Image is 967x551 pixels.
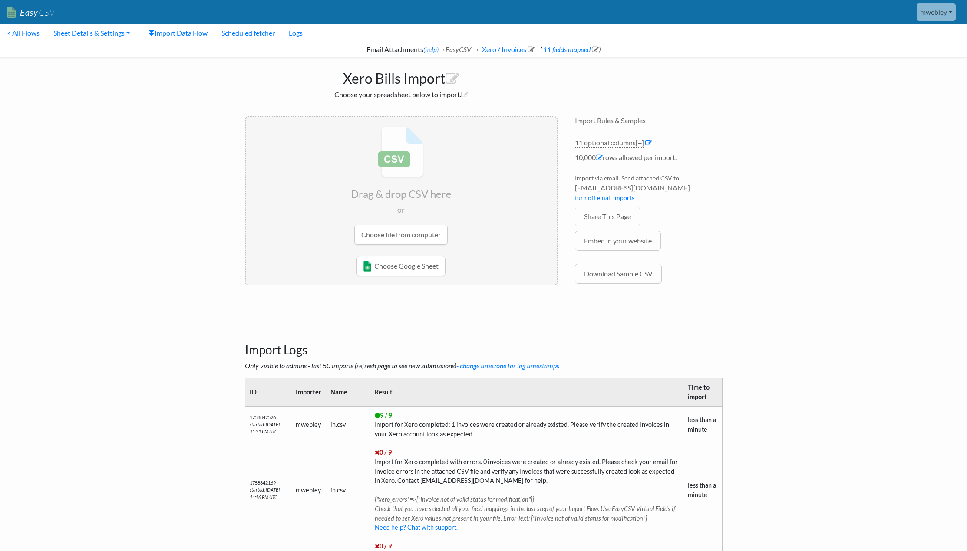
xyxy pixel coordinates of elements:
a: mwebley [917,3,956,21]
th: ID [245,378,291,406]
td: 1758842526 [245,406,291,443]
td: mwebley [291,443,326,537]
span: ( ) [540,45,601,53]
td: Import for Xero completed with errors. 0 invoices were created or already existed. Please check y... [370,443,683,537]
span: Check that you have selected all your field mappings in the last step of your Import Flow. Use Ea... [375,505,675,522]
th: Time to import [683,378,722,406]
span: [+] [636,138,644,147]
i: started: [DATE] 11:16 PM UTC [250,487,280,500]
a: Need help? Chat with support. [375,524,458,531]
span: 0 / 9 [375,542,392,550]
a: Embed in your website [575,231,661,251]
span: 9 / 9 [375,412,392,419]
span: CSV [38,7,55,18]
a: Download Sample CSV [575,264,662,284]
td: 1758842169 [245,443,291,537]
th: Importer [291,378,326,406]
a: Choose Google Sheet [356,256,446,276]
td: less than a minute [683,406,722,443]
span: [EMAIL_ADDRESS][DOMAIN_NAME] [575,183,723,193]
td: less than a minute [683,443,722,537]
li: 10,000 rows allowed per import. [575,152,723,167]
a: Logs [282,24,310,42]
a: 11 fields mapped [542,45,599,53]
h1: Xero Bills Import [245,66,558,87]
span: 0 / 9 [375,449,392,456]
a: Share This Page [575,207,640,226]
a: Xero / Invoices [481,45,535,53]
a: EasyCSV [7,3,55,21]
td: mwebley [291,406,326,443]
td: Import for Xero completed: 1 invoices were created or already existed. Please verify the created ... [370,406,683,443]
td: in.csv [326,406,370,443]
a: Scheduled fetcher [215,24,282,42]
h4: Import Rules & Samples [575,116,723,125]
i: EasyCSV → [446,45,479,53]
td: in.csv [326,443,370,537]
h3: Import Logs [245,321,723,357]
h2: Choose your spreadsheet below to import. [245,90,558,98]
a: (help) [423,46,439,53]
a: turn off email imports [575,194,634,201]
span: {"xero_errors"=>["Invoice not of valid status for modification"]} [375,495,534,503]
a: 11 optional columns[+] [575,138,644,148]
li: Import via email. Send attached CSV to: [575,174,723,207]
th: Result [370,378,683,406]
a: - change timezone for log timestamps [456,361,559,370]
a: Import Data Flow [141,24,215,42]
i: started: [DATE] 11:21 PM UTC [250,422,280,435]
i: Only visible to admins - last 50 imports (refresh page to see new submissions) [245,361,559,370]
th: Name [326,378,370,406]
a: Sheet Details & Settings [46,24,137,42]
